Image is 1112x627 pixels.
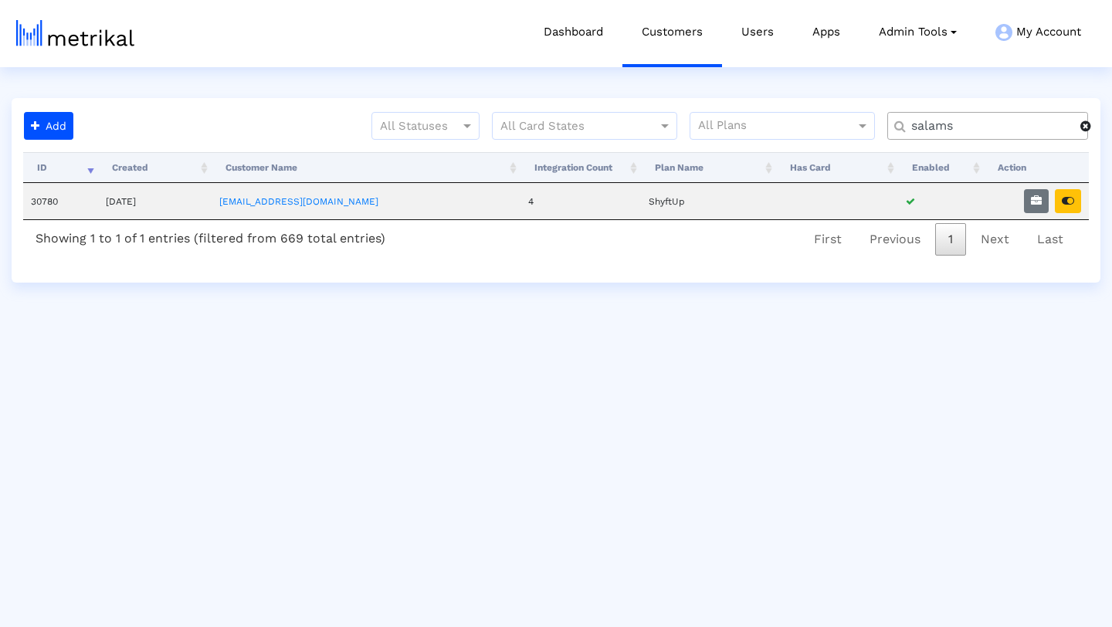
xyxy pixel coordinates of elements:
[16,20,134,46] img: metrical-logo-light.png
[900,118,1080,134] input: Customer Name
[856,223,934,256] a: Previous
[24,112,73,140] button: Add
[520,183,641,219] td: 4
[641,183,776,219] td: ShyftUp
[801,223,855,256] a: First
[23,183,98,219] td: 30780
[98,183,212,219] td: [DATE]
[984,152,1089,183] th: Action
[1024,223,1076,256] a: Last
[995,24,1012,41] img: my-account-menu-icon.png
[23,220,398,252] div: Showing 1 to 1 of 1 entries (filtered from 669 total entries)
[23,152,98,183] th: ID: activate to sort column ascending
[935,223,966,256] a: 1
[641,152,776,183] th: Plan Name: activate to sort column ascending
[776,152,898,183] th: Has Card: activate to sort column ascending
[968,223,1022,256] a: Next
[898,152,984,183] th: Enabled: activate to sort column ascending
[98,152,212,183] th: Created: activate to sort column ascending
[500,117,641,137] input: All Card States
[212,152,520,183] th: Customer Name: activate to sort column ascending
[698,117,858,137] input: All Plans
[520,152,641,183] th: Integration Count: activate to sort column ascending
[219,196,378,207] a: [EMAIL_ADDRESS][DOMAIN_NAME]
